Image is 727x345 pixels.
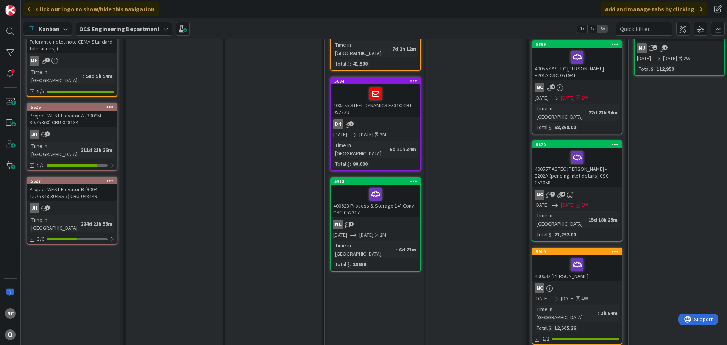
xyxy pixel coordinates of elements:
[331,84,420,117] div: 400575 STEEL DYNAMICS E331C CBT-052229
[551,324,552,332] span: :
[388,145,418,153] div: 6d 21h 34m
[333,220,343,229] div: NC
[577,25,587,33] span: 1x
[550,84,555,89] span: 4
[349,222,354,226] span: 1
[79,25,160,33] b: OCS Engineering Department
[532,40,622,134] a: 5869400557 ASTEC [PERSON_NAME] - E201A CSC-051941NC[DATE][DATE]2WTime in [GEOGRAPHIC_DATA]:22d 23...
[23,2,159,16] div: Click our logo to show/hide this navigation
[535,230,551,239] div: Total $
[637,65,654,73] div: Total $
[5,329,16,340] div: O
[39,24,59,33] span: Kanban
[333,241,396,258] div: Time in [GEOGRAPHIC_DATA]
[532,148,622,187] div: 400557 ASTEC [PERSON_NAME] - E202A (pending inlet details) CSC-052058
[27,103,117,171] a: 5626Project WEST Elevator A (3009M - 30.75X60) CBU-048134JHTime in [GEOGRAPHIC_DATA]:211d 21h 26m5/6
[536,249,622,254] div: 5919
[333,141,387,158] div: Time in [GEOGRAPHIC_DATA]
[350,260,351,269] span: :
[536,142,622,147] div: 5870
[30,68,83,84] div: Time in [GEOGRAPHIC_DATA]
[331,220,420,229] div: NC
[637,55,651,62] span: [DATE]
[598,309,599,317] span: :
[552,230,578,239] div: 21,292.00
[27,130,117,139] div: JH
[5,5,16,16] img: Visit kanbanzone.com
[635,43,724,53] div: MJ
[585,215,587,224] span: :
[27,56,117,66] div: DH
[333,260,350,269] div: Total $
[351,59,370,68] div: 41,500
[551,230,552,239] span: :
[79,220,114,228] div: 224d 21h 55m
[532,141,622,148] div: 5870
[331,78,420,117] div: 5884400575 STEEL DYNAMICS E331C CBT-052229
[331,178,420,217] div: 5913400623 Process & Storage 14" Conv CSC-052317
[387,145,388,153] span: :
[654,65,655,73] span: :
[637,43,647,53] div: MJ
[601,2,707,16] div: Add and manage tabs by clicking
[535,94,549,102] span: [DATE]
[552,123,578,131] div: 68,868.00
[532,248,622,255] div: 5919
[535,295,549,303] span: [DATE]
[532,140,622,242] a: 5870400557 ASTEC [PERSON_NAME] - E202A (pending inlet details) CSC-052058NC[DATE][DATE]2WTime in ...
[552,324,578,332] div: 12,505.26
[535,83,544,92] div: NC
[551,123,552,131] span: :
[587,108,619,117] div: 22d 23h 34m
[333,160,350,168] div: Total $
[30,203,39,213] div: JH
[390,45,418,53] div: 7d 2h 12m
[84,72,114,80] div: 58d 5h 54m
[37,235,44,243] span: 3/6
[397,245,418,254] div: 6d 21m
[27,30,117,53] div: ASTEC PDC Screws (Ignore Class II Tolerance note, note CEMA Standard tolerances) (
[663,45,668,50] span: 1
[561,201,575,209] span: [DATE]
[30,130,39,139] div: JH
[532,141,622,187] div: 5870400557 ASTEC [PERSON_NAME] - E202A (pending inlet details) CSC-052058
[333,41,389,57] div: Time in [GEOGRAPHIC_DATA]
[27,104,117,111] div: 5626
[532,83,622,92] div: NC
[535,211,585,228] div: Time in [GEOGRAPHIC_DATA]
[535,190,544,200] div: NC
[333,119,343,129] div: DH
[652,45,657,50] span: 1
[27,22,117,97] a: ASTEC PDC Screws (Ignore Class II Tolerance note, note CEMA Standard tolerances) (DHTime in [GEOG...
[45,131,50,136] span: 3
[45,205,50,210] span: 2
[334,179,420,184] div: 5913
[561,295,575,303] span: [DATE]
[333,131,347,139] span: [DATE]
[30,142,78,158] div: Time in [GEOGRAPHIC_DATA]
[535,123,551,131] div: Total $
[83,72,84,80] span: :
[27,178,117,201] div: 5627Project WEST Elevator B (3004 - 15.75X48 304SS ?) CBU-048449
[616,22,672,36] input: Quick Filter...
[396,245,397,254] span: :
[333,59,350,68] div: Total $
[27,178,117,184] div: 5627
[532,41,622,48] div: 5869
[78,146,79,154] span: :
[331,178,420,185] div: 5913
[587,215,619,224] div: 15d 18h 25m
[31,178,117,184] div: 5627
[581,295,588,303] div: 4W
[663,55,677,62] span: [DATE]
[536,42,622,47] div: 5869
[585,108,587,117] span: :
[79,146,114,154] div: 211d 21h 26m
[532,283,622,293] div: NC
[683,55,690,62] div: 2W
[535,104,585,121] div: Time in [GEOGRAPHIC_DATA]
[550,192,555,197] span: 1
[37,161,44,169] span: 5/6
[31,105,117,110] div: 5626
[587,25,598,33] span: 2x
